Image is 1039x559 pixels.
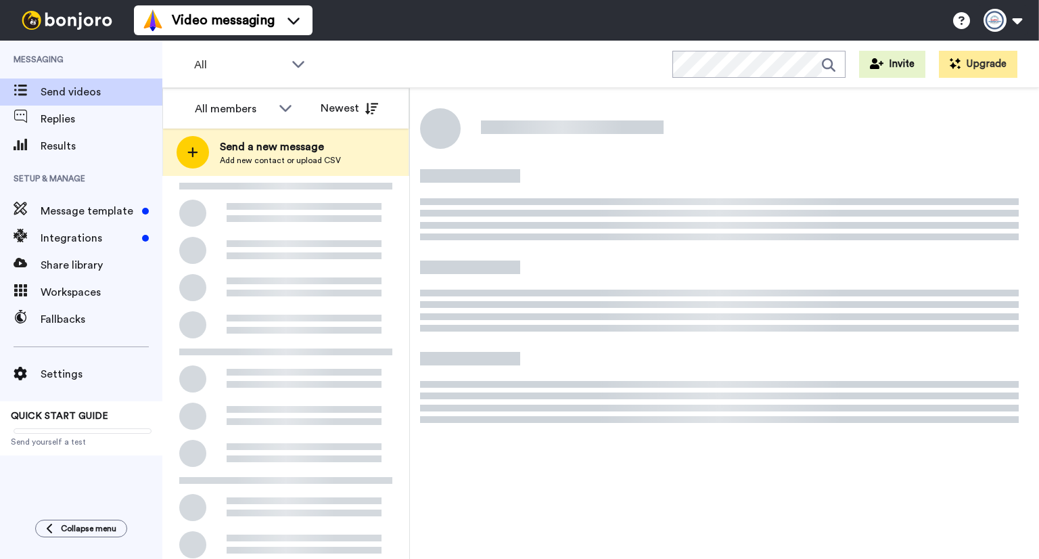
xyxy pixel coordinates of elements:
[41,84,162,100] span: Send videos
[41,311,162,328] span: Fallbacks
[35,520,127,537] button: Collapse menu
[41,111,162,127] span: Replies
[220,155,341,166] span: Add new contact or upload CSV
[41,138,162,154] span: Results
[41,366,162,382] span: Settings
[11,411,108,421] span: QUICK START GUIDE
[16,11,118,30] img: bj-logo-header-white.svg
[939,51,1017,78] button: Upgrade
[41,203,137,219] span: Message template
[41,230,137,246] span: Integrations
[172,11,275,30] span: Video messaging
[310,95,388,122] button: Newest
[142,9,164,31] img: vm-color.svg
[41,257,162,273] span: Share library
[194,57,285,73] span: All
[859,51,925,78] button: Invite
[11,437,152,447] span: Send yourself a test
[61,523,116,534] span: Collapse menu
[195,101,272,117] div: All members
[41,284,162,300] span: Workspaces
[220,139,341,155] span: Send a new message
